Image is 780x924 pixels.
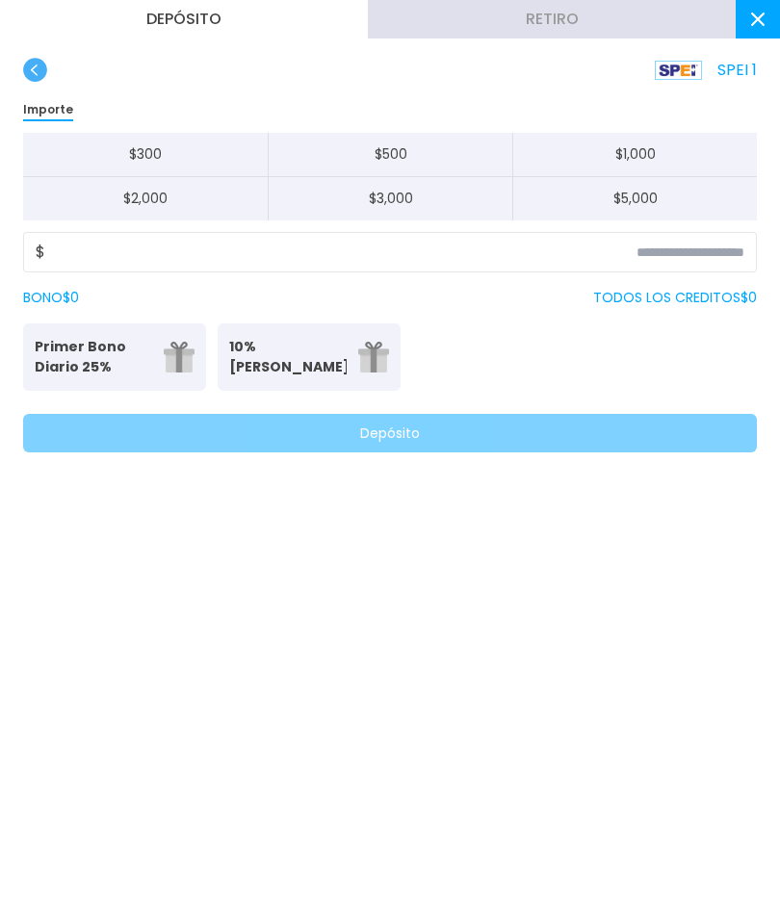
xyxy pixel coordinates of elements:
button: $3,000 [268,177,512,220]
label: BONO $ 0 [23,288,79,308]
span: $ [36,241,45,264]
img: Platform Logo [655,61,702,80]
p: TODOS LOS CREDITOS $ 0 [593,288,757,308]
p: 10% [PERSON_NAME] [229,337,347,377]
button: Depósito [23,414,757,452]
button: $5,000 [512,177,757,220]
p: SPEI 1 [655,59,757,82]
p: Importe [23,99,73,121]
button: $1,000 [512,133,757,177]
img: gift [164,342,195,372]
button: $2,000 [23,177,268,220]
img: gift [358,342,389,372]
p: Primer Bono Diario 25% [35,337,152,377]
button: $300 [23,133,268,177]
button: $500 [268,133,512,177]
button: 10% [PERSON_NAME] [218,323,401,391]
button: Primer Bono Diario 25% [23,323,206,391]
